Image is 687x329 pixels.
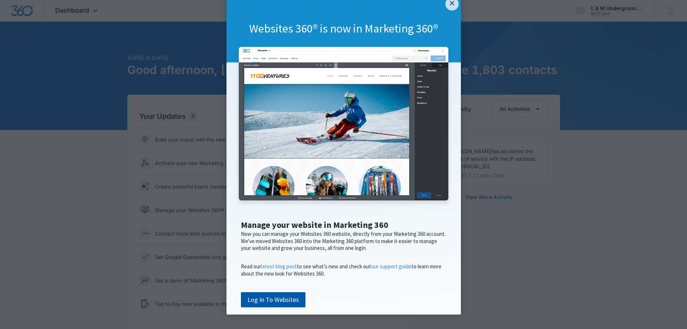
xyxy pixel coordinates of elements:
a: latest blog post [261,263,297,270]
a: Log In To Websites [241,292,305,307]
span: Now you can manage your Websites 360 website, directly from your Marketing 360 account. We've mov... [241,230,446,251]
span: Read our to see what's new and check out to learn more about the new look for Websites 360. [241,263,441,277]
h1: Websites 360® is now in Marketing 360® [226,21,461,36]
a: our support guide [371,263,411,270]
span: Manage your website in Marketing 360 [241,219,388,230]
